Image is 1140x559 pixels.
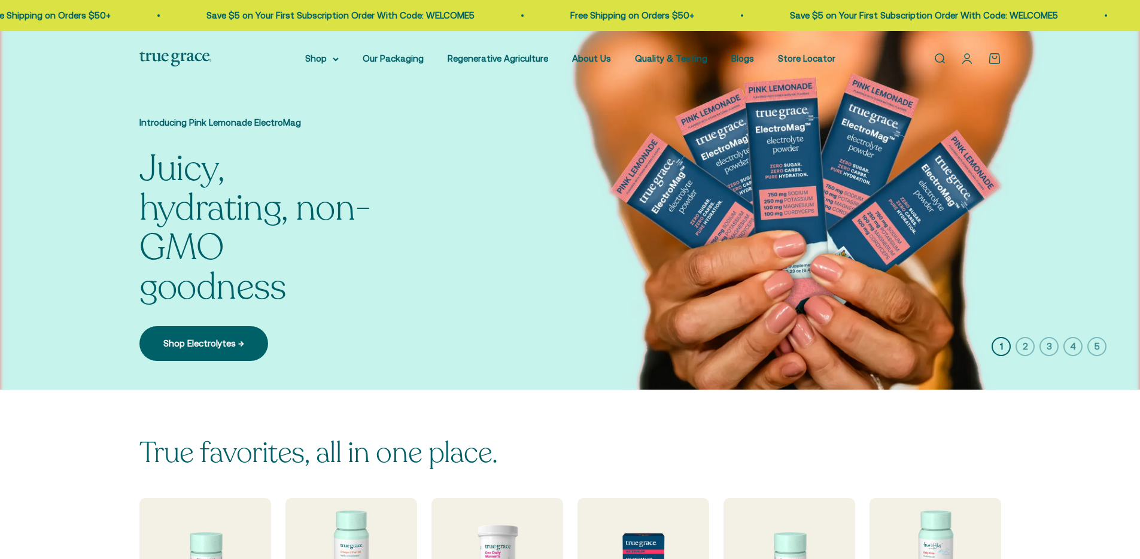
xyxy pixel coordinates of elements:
p: Save $5 on Your First Subscription Order With Code: WELCOME5 [203,8,472,23]
a: Free Shipping on Orders $50+ [567,10,691,20]
summary: Shop [305,51,339,66]
a: Our Packaging [363,53,424,63]
split-lines: True favorites, all in one place. [139,433,498,472]
p: Save $5 on Your First Subscription Order With Code: WELCOME5 [787,8,1055,23]
button: 2 [1016,337,1035,356]
split-lines: Juicy, hydrating, non-GMO goodness [139,144,371,312]
a: Regenerative Agriculture [448,53,548,63]
a: About Us [572,53,611,63]
button: 3 [1039,337,1059,356]
button: 4 [1063,337,1083,356]
a: Shop Electrolytes → [139,326,268,361]
a: Blogs [731,53,754,63]
button: 5 [1087,337,1106,356]
a: Store Locator [778,53,835,63]
p: Introducing Pink Lemonade ElectroMag [139,116,379,130]
button: 1 [992,337,1011,356]
a: Quality & Testing [635,53,707,63]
